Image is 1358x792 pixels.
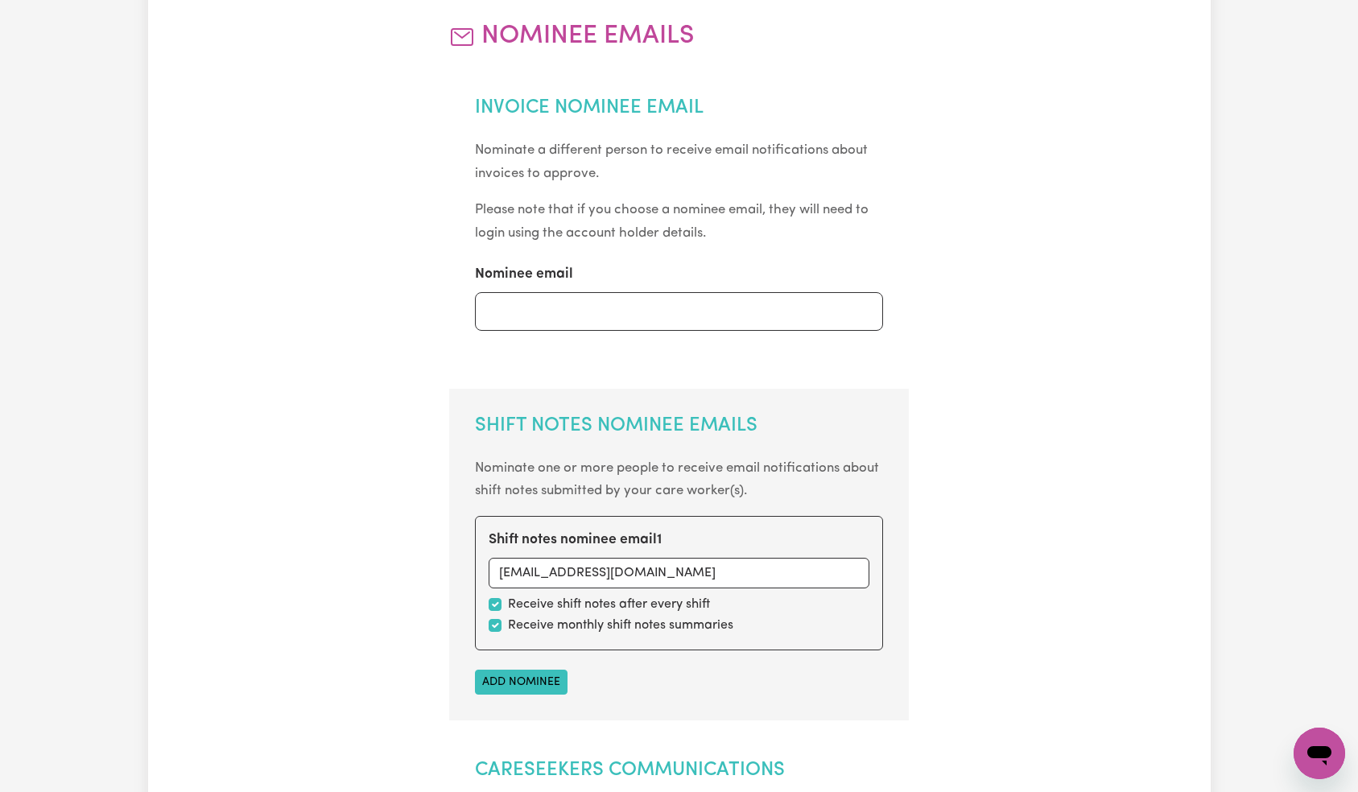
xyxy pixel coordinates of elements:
button: Add nominee [475,670,568,695]
small: Nominate a different person to receive email notifications about invoices to approve. [475,143,868,180]
label: Receive shift notes after every shift [508,595,710,614]
small: Please note that if you choose a nominee email, they will need to login using the account holder ... [475,203,869,240]
h2: Shift Notes Nominee Emails [475,415,883,438]
h2: Nominee Emails [449,21,909,52]
h2: Careseekers Communications [475,759,883,782]
label: Nominee email [475,264,573,285]
label: Shift notes nominee email 1 [489,530,662,551]
iframe: Button to launch messaging window [1294,728,1345,779]
h2: Invoice Nominee Email [475,97,883,120]
small: Nominate one or more people to receive email notifications about shift notes submitted by your ca... [475,461,879,498]
label: Receive monthly shift notes summaries [508,616,733,635]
